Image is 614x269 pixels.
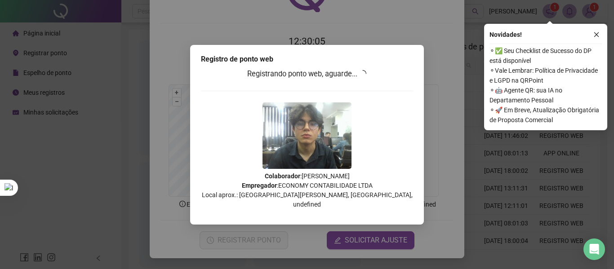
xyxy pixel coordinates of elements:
strong: Colaborador [265,172,300,180]
span: ⚬ 🚀 Em Breve, Atualização Obrigatória de Proposta Comercial [489,105,602,125]
span: close [593,31,600,38]
span: loading [358,69,368,79]
span: Novidades ! [489,30,522,40]
p: : [PERSON_NAME] : ECONOMY CONTABILIDADE LTDA Local aprox.: [GEOGRAPHIC_DATA][PERSON_NAME], [GEOGR... [201,172,413,209]
span: ⚬ Vale Lembrar: Política de Privacidade e LGPD na QRPoint [489,66,602,85]
img: 2Q== [263,102,351,169]
strong: Empregador [242,182,277,189]
div: Open Intercom Messenger [583,238,605,260]
span: ⚬ 🤖 Agente QR: sua IA no Departamento Pessoal [489,85,602,105]
div: Registro de ponto web [201,54,413,65]
h3: Registrando ponto web, aguarde... [201,68,413,80]
span: ⚬ ✅ Seu Checklist de Sucesso do DP está disponível [489,46,602,66]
